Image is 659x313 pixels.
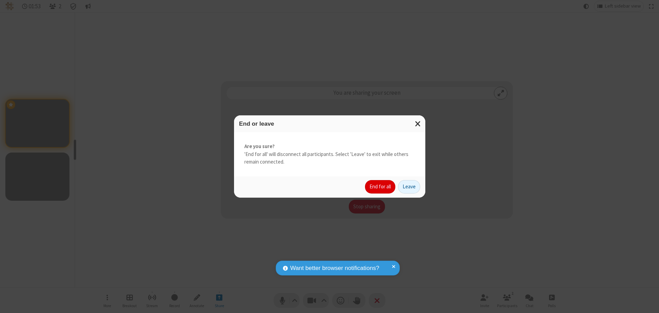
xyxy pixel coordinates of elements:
[234,132,425,176] div: 'End for all' will disconnect all participants. Select 'Leave' to exit while others remain connec...
[398,180,420,194] button: Leave
[244,143,415,150] strong: Are you sure?
[365,180,395,194] button: End for all
[290,264,379,273] span: Want better browser notifications?
[239,121,420,127] h3: End or leave
[411,115,425,132] button: Close modal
